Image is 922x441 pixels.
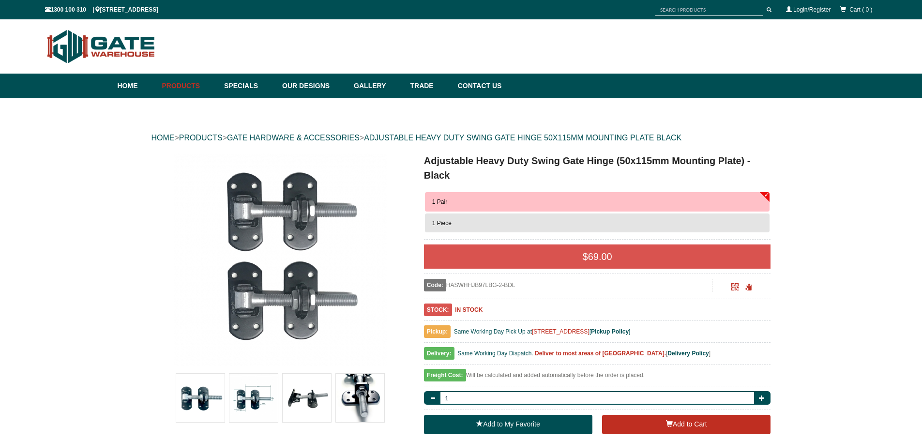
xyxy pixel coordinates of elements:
a: Specials [219,74,277,98]
img: Adjustable Heavy Duty Swing Gate Hinge (50x115mm Mounting Plate) - Black [176,374,225,422]
img: Gate Warehouse [45,24,158,69]
span: Cart ( 0 ) [849,6,872,13]
a: GATE HARDWARE & ACCESSORIES [227,134,360,142]
img: Adjustable Heavy Duty Swing Gate Hinge (50x115mm Mounting Plate) - Black - 1 Pair - Gate Warehouse [174,153,387,366]
a: Our Designs [277,74,349,98]
div: $ [424,244,771,269]
a: Trade [405,74,453,98]
span: 69.00 [588,251,612,262]
span: Code: [424,279,446,291]
span: 1 Pair [432,198,447,205]
a: Add to My Favorite [424,415,592,434]
a: ADJUSTABLE HEAVY DUTY SWING GATE HINGE 50X115MM MOUNTING PLATE BLACK [364,134,681,142]
span: 1 Piece [432,220,452,227]
a: Home [118,74,157,98]
b: Deliver to most areas of [GEOGRAPHIC_DATA]. [535,350,666,357]
a: Adjustable Heavy Duty Swing Gate Hinge (50x115mm Mounting Plate) - Black - 1 Pair - Gate Warehouse [152,153,408,366]
div: [ ] [424,348,771,365]
a: Gallery [349,74,405,98]
a: Contact Us [453,74,502,98]
a: Products [157,74,220,98]
div: > > > [151,122,771,153]
a: Pickup Policy [591,328,629,335]
span: 1300 100 310 | [STREET_ADDRESS] [45,6,159,13]
a: PRODUCTS [179,134,223,142]
span: Delivery: [424,347,454,360]
div: HASWHHJB97LBG-2-BDL [424,279,713,291]
span: Freight Cost: [424,369,466,381]
iframe: LiveChat chat widget [728,182,922,407]
img: Adjustable Heavy Duty Swing Gate Hinge (50x115mm Mounting Plate) - Black [336,374,384,422]
button: 1 Piece [425,213,770,233]
a: [STREET_ADDRESS] [532,328,589,335]
button: Add to Cart [602,415,771,434]
a: Delivery Policy [667,350,709,357]
button: 1 Pair [425,192,770,212]
span: Same Working Day Dispatch. [457,350,533,357]
a: Login/Register [793,6,831,13]
a: HOME [151,134,175,142]
img: Adjustable Heavy Duty Swing Gate Hinge (50x115mm Mounting Plate) - Black [229,374,278,422]
b: IN STOCK [455,306,483,313]
h1: Adjustable Heavy Duty Swing Gate Hinge (50x115mm Mounting Plate) - Black [424,153,771,182]
span: Same Working Day Pick Up at [ ] [454,328,631,335]
span: Pickup: [424,325,451,338]
div: Will be calculated and added automatically before the order is placed. [424,369,771,386]
img: Adjustable Heavy Duty Swing Gate Hinge (50x115mm Mounting Plate) - Black [283,374,331,422]
input: SEARCH PRODUCTS [655,4,763,16]
span: STOCK: [424,304,452,316]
